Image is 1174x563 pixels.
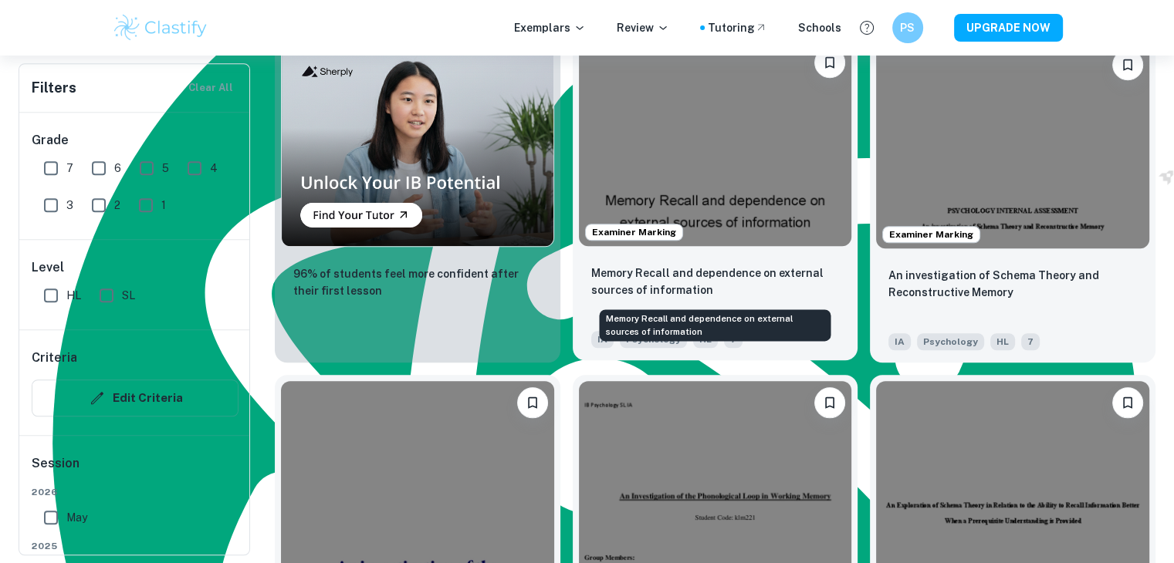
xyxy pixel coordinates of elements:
button: Bookmark [517,387,548,418]
span: May [66,509,87,526]
a: Examiner MarkingBookmarkAn investigation of Schema Theory and Reconstructive Memory IAPsychologyHL7 [870,37,1155,362]
img: Psychology IA example thumbnail: An investigation of Schema Theory and Re [876,43,1149,248]
span: 7 [1021,333,1040,350]
button: UPGRADE NOW [954,14,1063,42]
span: 2 [114,197,120,214]
span: 2026 [32,485,239,499]
h6: PS [898,19,916,36]
h6: Criteria [32,349,77,367]
button: Bookmark [814,387,845,418]
span: 7 [66,160,73,177]
h6: Level [32,258,239,277]
a: Schools [798,19,841,36]
button: Bookmark [1112,387,1143,418]
span: 1 [161,197,166,214]
img: Thumbnail [281,43,554,246]
h6: Grade [32,131,239,150]
span: Psychology [917,333,984,350]
button: Bookmark [1112,49,1143,80]
p: Exemplars [514,19,586,36]
button: PS [892,12,923,43]
a: Examiner MarkingBookmarkMemory Recall and dependence on external sources of informationIAPsycholo... [573,37,858,362]
p: An investigation of Schema Theory and Reconstructive Memory [888,267,1137,301]
span: 5 [162,160,169,177]
img: Clastify logo [112,12,210,43]
span: IA [591,331,614,348]
span: 4 [210,160,218,177]
p: Review [617,19,669,36]
button: Bookmark [814,47,845,78]
h6: Session [32,454,239,485]
span: HL [990,333,1015,350]
a: Tutoring [708,19,767,36]
button: Edit Criteria [32,379,239,416]
span: 3 [66,197,73,214]
span: SL [122,287,135,304]
p: Memory Recall and dependence on external sources of information [591,265,840,298]
span: HL [66,287,81,304]
span: 6 [114,160,121,177]
span: 2025 [32,539,239,553]
p: 96% of students feel more confident after their first lesson [293,265,542,299]
span: Examiner Marking [883,228,979,241]
button: Help and Feedback [854,15,880,41]
span: Examiner Marking [586,225,682,239]
div: Memory Recall and dependence on external sources of information [599,309,831,341]
h6: Filters [32,77,76,99]
img: Psychology IA example thumbnail: Memory Recall and dependence on external [579,41,852,245]
span: IA [888,333,911,350]
a: Thumbnail96% of students feel more confident after their first lesson [275,37,560,362]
